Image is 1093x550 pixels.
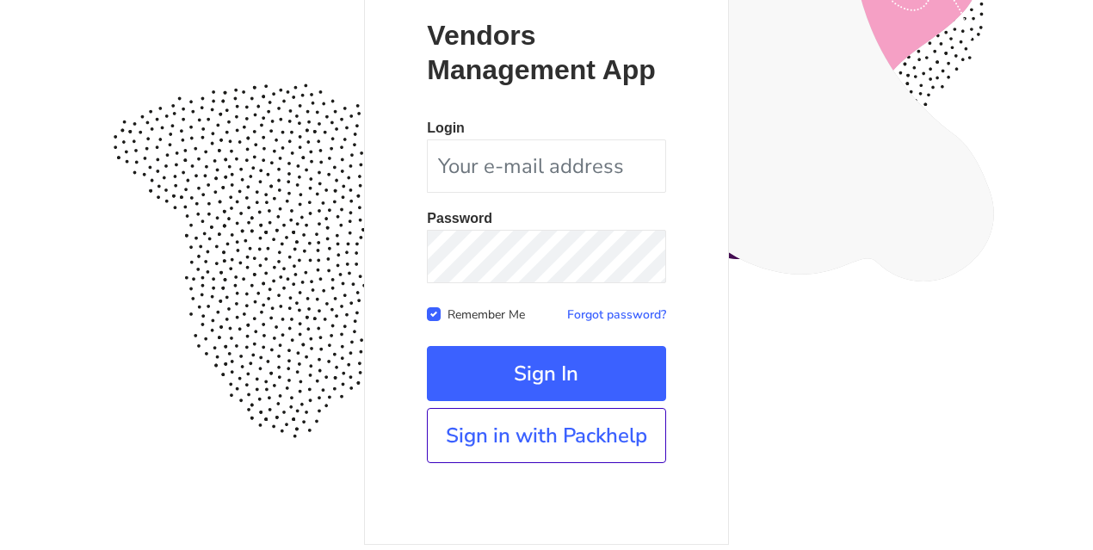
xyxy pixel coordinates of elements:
a: Sign in with Packhelp [427,408,665,463]
input: Your e-mail address [427,139,665,193]
label: Remember Me [448,304,525,323]
p: Password [427,212,666,226]
button: Sign In [427,346,665,401]
p: Vendors Management App [427,18,665,87]
a: Forgot password? [567,306,666,323]
p: Login [427,121,665,135]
